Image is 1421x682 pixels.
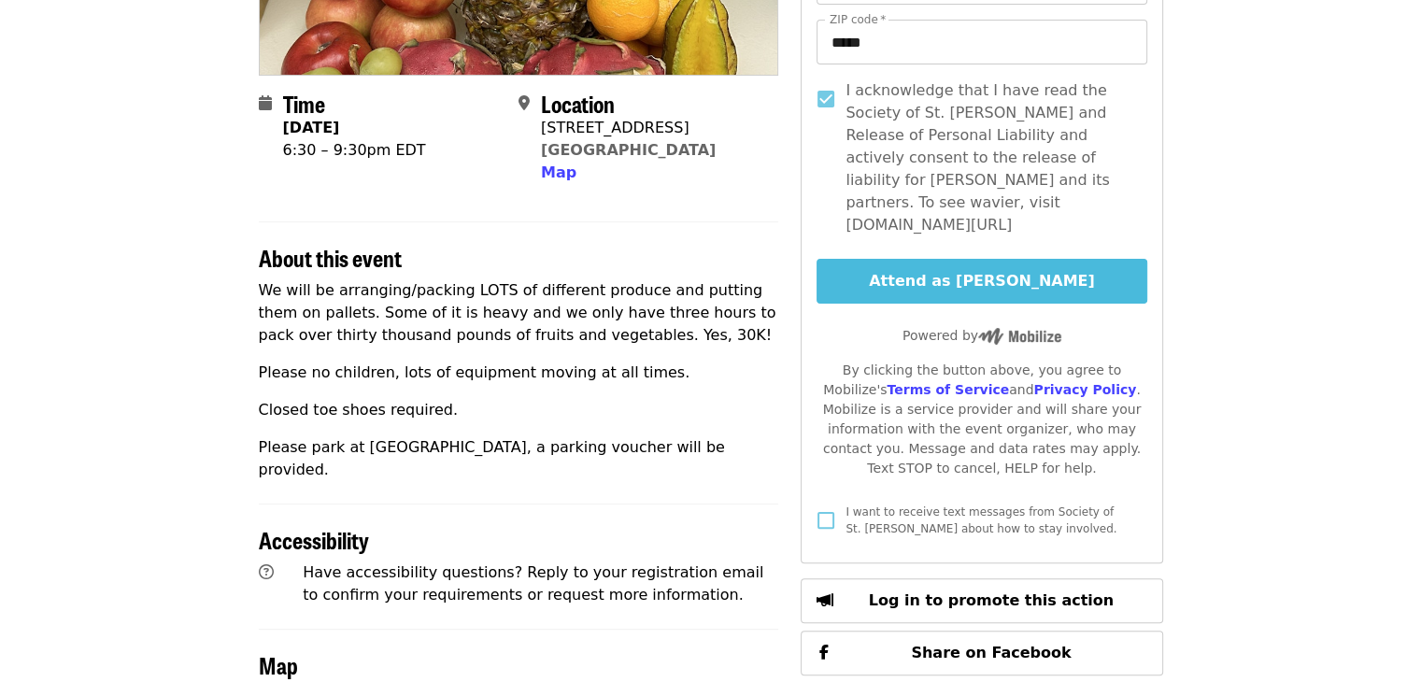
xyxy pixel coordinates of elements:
p: Please park at [GEOGRAPHIC_DATA], a parking voucher will be provided. [259,436,779,481]
span: I want to receive text messages from Society of St. [PERSON_NAME] about how to stay involved. [845,505,1116,535]
button: Map [541,162,576,184]
i: question-circle icon [259,563,274,581]
p: We will be arranging/packing LOTS of different produce and putting them on pallets. Some of it is... [259,279,779,347]
input: ZIP code [817,20,1146,64]
span: Location [541,87,615,120]
p: Please no children, lots of equipment moving at all times. [259,362,779,384]
span: Accessibility [259,523,369,556]
span: Time [283,87,325,120]
div: [STREET_ADDRESS] [541,117,716,139]
span: Powered by [902,328,1061,343]
label: ZIP code [830,14,886,25]
a: [GEOGRAPHIC_DATA] [541,141,716,159]
p: Closed toe shoes required. [259,399,779,421]
i: map-marker-alt icon [519,94,530,112]
button: Attend as [PERSON_NAME] [817,259,1146,304]
span: Map [541,163,576,181]
img: Powered by Mobilize [978,328,1061,345]
span: I acknowledge that I have read the Society of St. [PERSON_NAME] and Release of Personal Liability... [845,79,1131,236]
a: Terms of Service [887,382,1009,397]
span: Log in to promote this action [869,591,1114,609]
button: Share on Facebook [801,631,1162,675]
button: Log in to promote this action [801,578,1162,623]
div: 6:30 – 9:30pm EDT [283,139,426,162]
span: About this event [259,241,402,274]
span: Map [259,648,298,681]
div: By clicking the button above, you agree to Mobilize's and . Mobilize is a service provider and wi... [817,361,1146,478]
span: Share on Facebook [911,644,1071,661]
a: Privacy Policy [1033,382,1136,397]
span: Have accessibility questions? Reply to your registration email to confirm your requirements or re... [303,563,763,604]
i: calendar icon [259,94,272,112]
strong: [DATE] [283,119,340,136]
